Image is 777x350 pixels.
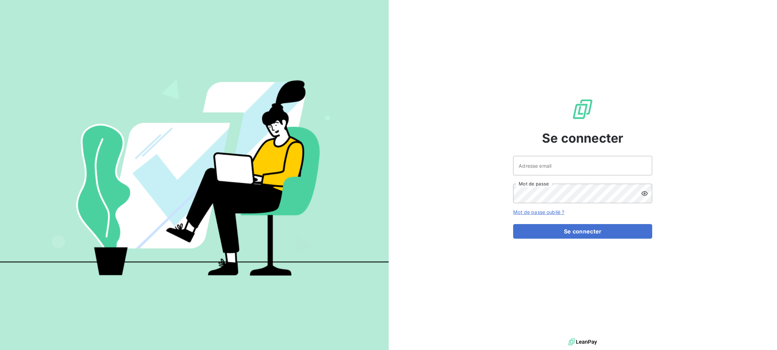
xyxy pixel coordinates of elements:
button: Se connecter [513,224,652,239]
img: Logo LeanPay [572,98,594,120]
span: Se connecter [542,129,623,148]
a: Mot de passe oublié ? [513,209,564,215]
img: logo [568,337,597,347]
input: placeholder [513,156,652,175]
